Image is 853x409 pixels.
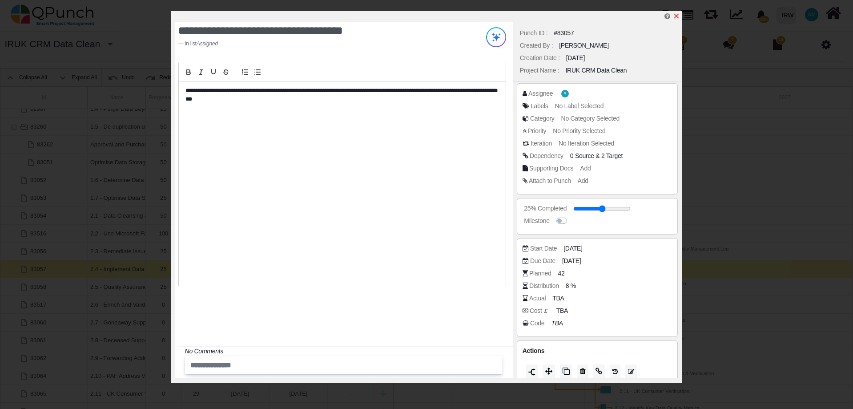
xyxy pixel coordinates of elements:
span: [DATE] [563,244,582,253]
button: Split [526,364,538,379]
span: R [564,92,566,95]
button: History [610,364,620,379]
div: 25% Completed [524,204,567,213]
span: Actions [523,347,544,354]
div: Milestone [524,216,549,226]
i: TBA [551,320,563,327]
span: Ryad.choudhury@islamic-relief.org.uk [561,90,569,97]
div: IRUK CRM Data Clean [565,66,627,75]
button: Copy Link [593,364,605,379]
span: <div class="badge badge-secondary"> 2.5 - Quality Assurance and Testing FS</div><div class="badge... [601,152,623,159]
div: Due Date [530,256,555,266]
div: Cost [530,306,550,316]
div: Distribution [529,281,559,291]
button: Move [543,364,555,379]
button: Edit [625,364,637,379]
span: & [570,151,623,161]
span: TBA [556,306,568,316]
div: Iteration [531,139,552,148]
button: Delete [577,364,588,379]
span: 8 % [566,281,576,291]
i: No Comments [185,348,223,355]
div: Dependency [530,151,563,161]
div: Category [530,114,555,123]
div: Code [530,319,544,328]
b: £ [544,308,547,314]
span: 0 Source [570,152,594,159]
div: Actual [529,294,546,303]
span: [DATE] [562,256,581,266]
div: Attach to Punch [529,176,571,186]
span: No Category Selected [561,115,620,122]
div: Labels [531,101,548,111]
button: Copy [560,364,572,379]
span: No Iteration Selected [559,140,614,147]
span: No Priority Selected [553,127,605,134]
span: TBA [552,294,564,303]
span: Add [578,177,588,184]
div: Priority [528,126,546,136]
span: Add [580,165,591,172]
span: No Label Selected [555,102,604,109]
span: 42 [558,269,564,278]
img: split.9d50320.png [528,369,535,376]
div: Start Date [530,244,557,253]
div: Assignee [528,89,553,98]
div: Supporting Docs [529,164,573,173]
div: Planned [529,269,551,278]
div: Project Name : [520,66,559,75]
